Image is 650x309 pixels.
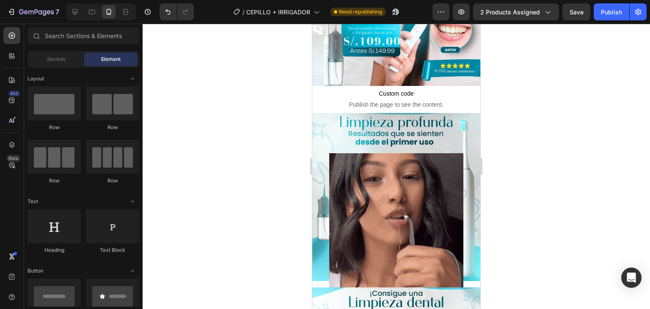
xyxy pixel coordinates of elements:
[594,3,629,20] button: Publish
[3,3,63,20] button: 7
[28,267,43,275] span: Button
[246,8,310,17] span: CEPILLO + IRRIGADOR
[28,177,81,185] div: Row
[562,3,590,20] button: Save
[339,8,382,16] span: Need republishing
[480,8,540,17] span: 2 products assigned
[6,155,20,162] div: Beta
[126,195,139,208] span: Toggle open
[55,7,59,17] p: 7
[126,72,139,86] span: Toggle open
[28,124,81,131] div: Row
[242,8,245,17] span: /
[101,55,121,63] span: Element
[28,75,44,83] span: Layout
[126,264,139,278] span: Toggle open
[570,8,584,16] span: Save
[473,3,559,20] button: 2 products assigned
[86,124,139,131] div: Row
[8,90,20,97] div: 450
[47,55,65,63] span: Section
[28,27,139,44] input: Search Sections & Elements
[86,246,139,254] div: Text Block
[86,177,139,185] div: Row
[312,24,480,309] iframe: Design area
[28,246,81,254] div: Heading
[621,268,642,288] div: Open Intercom Messenger
[601,8,622,17] div: Publish
[28,198,38,205] span: Text
[160,3,194,20] div: Undo/Redo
